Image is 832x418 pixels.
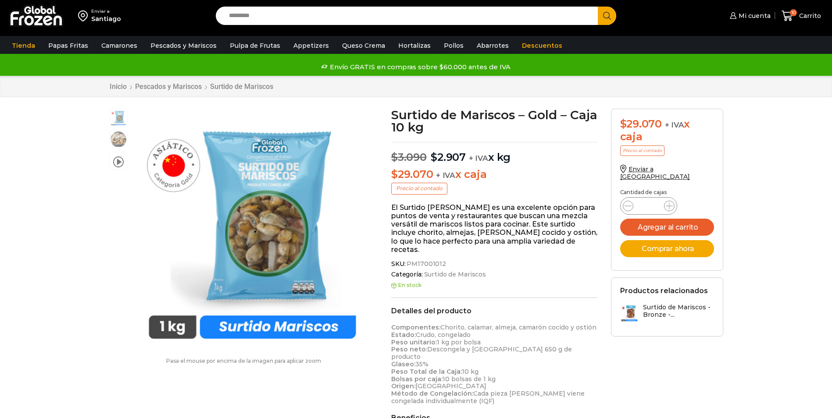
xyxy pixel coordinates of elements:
[391,151,398,163] span: $
[797,11,821,20] span: Carrito
[620,219,714,236] button: Agregar al carrito
[620,117,662,130] bdi: 29.070
[620,118,714,143] div: x caja
[790,9,797,16] span: 10
[423,271,486,278] a: Surtido de Mariscos
[109,82,274,91] nav: Breadcrumb
[469,154,488,163] span: + IVA
[338,37,389,54] a: Queso Crema
[391,307,598,315] h2: Detalles del producto
[472,37,513,54] a: Abarrotes
[736,11,771,20] span: Mi cuenta
[110,109,127,127] span: surtido-gold
[7,37,39,54] a: Tienda
[135,82,202,91] a: Pescados y Mariscos
[391,168,598,181] p: x caja
[391,375,443,383] strong: Bolsas por caja:
[110,131,127,148] span: surtido de marisco gold
[91,14,121,23] div: Santiago
[391,368,462,375] strong: Peso Total de la Caja:
[91,8,121,14] div: Enviar a
[391,271,598,278] span: Categoría:
[643,304,714,319] h3: Surtido de Mariscos - Bronze -...
[439,37,468,54] a: Pollos
[391,324,598,405] p: Chorito, calamar, almeja, camarón cocido y ostión Crudo, congelado 1 kg por bolsa Descongela y [G...
[391,203,598,254] p: El Surtido [PERSON_NAME] es una excelente opción para puntos de venta y restaurantes que buscan u...
[405,260,446,268] span: PM17001012
[391,282,598,288] p: En stock
[394,37,435,54] a: Hortalizas
[109,82,127,91] a: Inicio
[665,120,684,129] span: + IVA
[391,142,598,164] p: x kg
[225,37,285,54] a: Pulpa de Frutas
[391,360,415,368] strong: Glaseo:
[391,390,473,397] strong: Método de Congelación:
[391,331,416,339] strong: Estado:
[391,151,427,163] bdi: 3.090
[620,304,714,322] a: Surtido de Mariscos - Bronze -...
[436,171,455,180] span: + IVA
[620,145,664,156] p: Precio al contado
[391,168,433,181] bdi: 29.070
[431,151,437,163] span: $
[391,183,447,194] p: Precio al contado
[391,323,440,331] strong: Componentes:
[78,8,91,23] img: address-field-icon.svg
[620,287,708,295] h2: Productos relacionados
[391,109,598,133] h1: Surtido de Mariscos – Gold – Caja 10 kg
[391,345,427,353] strong: Peso neto:
[391,260,598,268] span: SKU:
[620,189,714,195] p: Cantidad de cajas
[109,358,379,364] p: Pasa el mouse por encima de la imagen para aplicar zoom
[97,37,142,54] a: Camarones
[620,165,690,181] a: Enviar a [GEOGRAPHIC_DATA]
[598,7,616,25] button: Search button
[146,37,221,54] a: Pescados y Mariscos
[391,382,415,390] strong: Origen:
[620,240,714,257] button: Comprar ahora
[640,200,657,212] input: Product quantity
[431,151,466,163] bdi: 2.907
[289,37,333,54] a: Appetizers
[44,37,93,54] a: Papas Fritas
[779,6,823,26] a: 10 Carrito
[210,82,274,91] a: Surtido de Mariscos
[728,7,771,25] a: Mi cuenta
[620,117,627,130] span: $
[391,168,398,181] span: $
[518,37,567,54] a: Descuentos
[391,338,437,346] strong: Peso unitario:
